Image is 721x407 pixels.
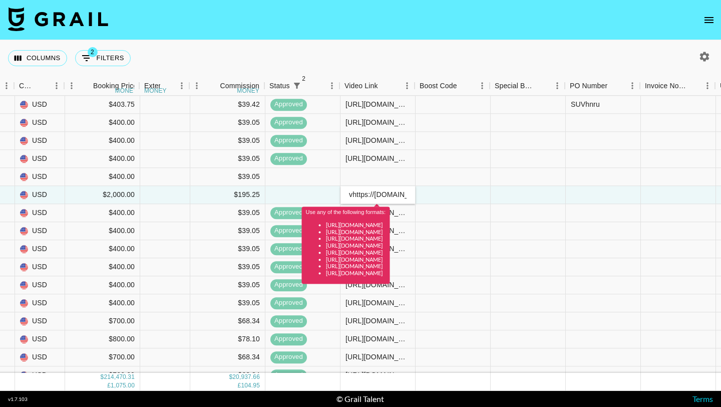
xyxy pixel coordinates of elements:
[190,312,265,330] div: $68.34
[65,240,140,258] div: $400.00
[269,76,290,96] div: Status
[625,78,640,93] button: Menu
[65,114,140,132] div: $400.00
[160,79,174,93] button: Sort
[65,168,140,186] div: $400.00
[15,294,65,312] div: USD
[65,150,140,168] div: $400.00
[326,221,386,228] li: [URL][DOMAIN_NAME]
[8,50,67,66] button: Select columns
[190,240,265,258] div: $39.05
[326,270,386,277] li: [URL][DOMAIN_NAME]
[93,76,137,96] div: Booking Price
[270,281,307,290] span: approved
[75,50,131,66] button: Show filters
[345,316,410,326] div: https://www.tiktok.com/@hunter__workman/video/7541493038082821390?_r=1&_t=ZT-8zS293BkznR
[15,132,65,150] div: USD
[15,168,65,186] div: USD
[15,204,65,222] div: USD
[326,242,386,249] li: [URL][DOMAIN_NAME]
[190,294,265,312] div: $39.05
[326,263,386,270] li: [URL][DOMAIN_NAME]
[65,132,140,150] div: $400.00
[270,136,307,146] span: approved
[15,222,65,240] div: USD
[326,228,386,235] li: [URL][DOMAIN_NAME]
[270,245,307,254] span: approved
[15,186,65,204] div: USD
[111,382,135,390] div: 1,075.00
[336,394,384,404] div: © Grail Talent
[190,150,265,168] div: $39.05
[189,78,204,93] button: Menu
[115,88,138,94] div: money
[415,76,490,96] div: Boost Code
[490,76,565,96] div: Special Booking Type
[475,78,490,93] button: Menu
[190,96,265,114] div: $39.42
[536,79,550,93] button: Sort
[232,373,260,382] div: 20,937.66
[420,76,457,96] div: Boost Code
[299,74,309,84] span: 2
[8,396,28,402] div: v 1.7.103
[270,353,307,362] span: approved
[344,76,378,96] div: Video Link
[65,312,140,330] div: $700.00
[8,7,108,31] img: Grail Talent
[15,114,65,132] div: USD
[345,298,410,308] div: https://www.tiktok.com/@camfant/video/7551505807427325214?_r=1&_t=ZT-8zpyVwwkI9H
[571,100,600,110] div: SUVhnru
[345,154,410,164] div: https://www.instagram.com/reel/DOWtAaBEhtu/?igsh=NTc4MTIwNjQ2YQ%3D%3D
[65,186,140,204] div: $2,000.00
[19,76,35,96] div: Currency
[107,382,111,390] div: £
[190,204,265,222] div: $39.05
[324,78,339,93] button: Menu
[345,118,410,128] div: https://www.tiktok.com/@bratzdxlll/video/7544155780191145246?_r=1&_t=ZP-8zZpaHvtSAA
[326,235,386,242] li: [URL][DOMAIN_NAME]
[88,47,98,57] span: 2
[190,168,265,186] div: $39.05
[101,373,104,382] div: $
[79,79,93,93] button: Sort
[65,258,140,276] div: $400.00
[270,227,307,236] span: approved
[270,335,307,344] span: approved
[290,79,304,93] button: Show filters
[640,76,715,96] div: Invoice Notes
[144,88,167,94] div: money
[206,79,220,93] button: Sort
[65,294,140,312] div: $400.00
[326,256,386,263] li: [URL][DOMAIN_NAME]
[345,100,410,110] div: https://www.tiktok.com/@bratzdxlll/video/7548235643147603230?_r=1&_t=ZP-8zbGteOJDTy
[570,76,607,96] div: PO Number
[15,330,65,348] div: USD
[15,150,65,168] div: USD
[304,79,318,93] button: Sort
[306,209,386,277] div: Use any of the following formats:
[270,100,307,110] span: approved
[699,10,719,30] button: open drawer
[190,186,265,204] div: $195.25
[339,76,415,96] div: Video Link
[270,154,307,164] span: approved
[345,370,410,380] div: https://www.tiktok.com/@hunter__workman/video/7546681753566481719?_t=ZT-8zTtteUKaOk&_r=1
[15,240,65,258] div: USD
[378,79,392,93] button: Sort
[457,79,471,93] button: Sort
[64,78,79,93] button: Menu
[65,204,140,222] div: $400.00
[15,312,65,330] div: USD
[65,96,140,114] div: $403.75
[270,371,307,380] span: approved
[270,263,307,272] span: approved
[14,76,64,96] div: Currency
[345,352,410,362] div: https://www.tiktok.com/@hunter__workman/video/7551892431592049975?_r=1&_t=ZT-8zrx4eQqQH7
[495,76,536,96] div: Special Booking Type
[15,258,65,276] div: USD
[700,78,715,93] button: Menu
[15,276,65,294] div: USD
[326,249,386,256] li: [URL][DOMAIN_NAME]
[190,114,265,132] div: $39.05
